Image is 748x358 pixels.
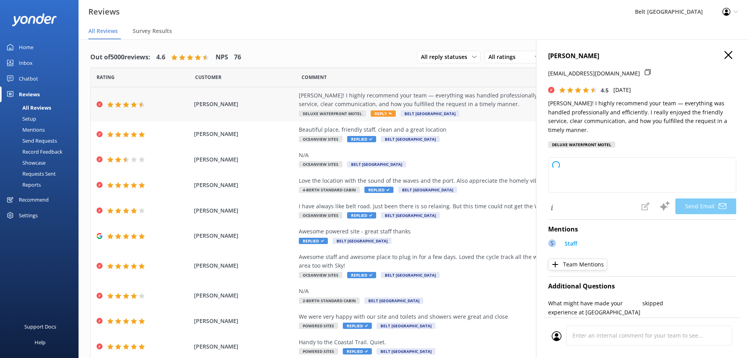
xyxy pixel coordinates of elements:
[299,253,656,270] div: Awesome staff and awesome place to plug in for a few days. Loved the cycle track all the way to [...
[548,281,736,292] h4: Additional Questions
[724,51,732,60] button: Close
[299,202,656,211] div: I have always like belt road. Just been there is so relaxing. But this time could not get the Wi-...
[5,135,79,146] a: Send Requests
[194,181,295,189] span: [PERSON_NAME]
[347,272,376,278] span: Replied
[381,136,440,142] span: Belt [GEOGRAPHIC_DATA]
[194,206,295,215] span: [PERSON_NAME]
[5,135,57,146] div: Send Requests
[299,227,656,236] div: Awesome powered site - great staff thanks
[347,212,376,218] span: Replied
[216,52,228,62] h4: NPS
[299,136,342,142] span: Oceanview Sites
[548,99,736,134] p: [PERSON_NAME]! I highly recommend your team — everything was handled professionally and efficient...
[548,224,736,235] h4: Mentions
[299,110,366,117] span: Deluxe Waterfront Motel
[548,69,640,78] p: [EMAIL_ADDRESS][DOMAIN_NAME]
[642,299,737,308] p: skipped
[377,348,435,354] span: Belt [GEOGRAPHIC_DATA]
[299,91,656,109] div: [PERSON_NAME]! I highly recommend your team — everything was handled professionally and efficient...
[133,27,172,35] span: Survey Results
[97,73,115,81] span: Date
[299,161,342,167] span: Oceanview Sites
[548,141,615,148] div: Deluxe Waterfront Motel
[601,86,609,94] span: 4.5
[488,53,520,61] span: All ratings
[5,113,79,124] a: Setup
[194,261,295,270] span: [PERSON_NAME]
[398,187,457,193] span: Belt [GEOGRAPHIC_DATA]
[299,312,656,321] div: We were very happy with our site and toilets and showers were great and close
[548,51,736,61] h4: [PERSON_NAME]
[5,168,79,179] a: Requests Sent
[194,342,295,351] span: [PERSON_NAME]
[24,319,56,334] div: Support Docs
[194,231,295,240] span: [PERSON_NAME]
[377,323,435,329] span: Belt [GEOGRAPHIC_DATA]
[299,187,360,193] span: 4-Berth Standard Cabin
[299,212,342,218] span: Oceanview Sites
[5,168,56,179] div: Requests Sent
[156,52,165,62] h4: 4.6
[90,52,150,62] h4: Out of 5000 reviews:
[19,192,49,207] div: Recommend
[299,176,656,185] div: Love the location with the sound of the waves and the port. Also appreciate the homely vibe and f...
[19,39,33,55] div: Home
[421,53,472,61] span: All reply statuses
[347,136,376,142] span: Replied
[12,13,57,26] img: yonder-white-logo.png
[5,124,45,135] div: Mentions
[5,157,79,168] a: Showcase
[5,179,79,190] a: Reports
[548,259,607,270] button: Team Mentions
[234,52,241,62] h4: 76
[302,73,327,81] span: Question
[401,110,459,117] span: Belt [GEOGRAPHIC_DATA]
[364,187,393,193] span: Replied
[5,157,46,168] div: Showcase
[347,161,406,167] span: Belt [GEOGRAPHIC_DATA]
[299,272,342,278] span: Oceanview Sites
[381,272,440,278] span: Belt [GEOGRAPHIC_DATA]
[299,125,656,134] div: Beautiful place, friendly staff, clean and a great location
[299,348,338,354] span: Powered Sites
[35,334,46,350] div: Help
[299,338,656,347] div: Handy to the Coastal Trail. Quiet.
[299,323,338,329] span: Powered Sites
[565,239,577,248] p: Staff
[194,155,295,164] span: [PERSON_NAME]
[194,130,295,138] span: [PERSON_NAME]
[299,297,360,304] span: 2-Berth Standard Cabin
[343,323,372,329] span: Replied
[194,317,295,325] span: [PERSON_NAME]
[88,6,120,18] h3: Reviews
[19,86,40,102] div: Reviews
[19,55,33,71] div: Inbox
[552,331,561,341] img: user_profile.svg
[364,297,423,304] span: Belt [GEOGRAPHIC_DATA]
[371,110,396,117] span: Reply
[299,151,656,160] div: N/A
[19,71,38,86] div: Chatbot
[194,100,295,108] span: [PERSON_NAME]
[333,238,391,244] span: Belt [GEOGRAPHIC_DATA]
[343,348,372,354] span: Replied
[5,102,79,113] a: All Reviews
[613,86,631,94] p: [DATE]
[548,299,642,325] p: What might have made your experience at [GEOGRAPHIC_DATA] more enjoyable?
[19,207,38,223] div: Settings
[195,73,221,81] span: Date
[299,287,656,296] div: N/A
[5,179,41,190] div: Reports
[548,239,556,247] div: S
[194,291,295,300] span: [PERSON_NAME]
[561,239,577,250] a: Staff
[5,102,51,113] div: All Reviews
[5,146,79,157] a: Record Feedback
[5,113,36,124] div: Setup
[5,124,79,135] a: Mentions
[88,27,118,35] span: All Reviews
[5,146,62,157] div: Record Feedback
[381,212,440,218] span: Belt [GEOGRAPHIC_DATA]
[299,238,328,244] span: Replied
